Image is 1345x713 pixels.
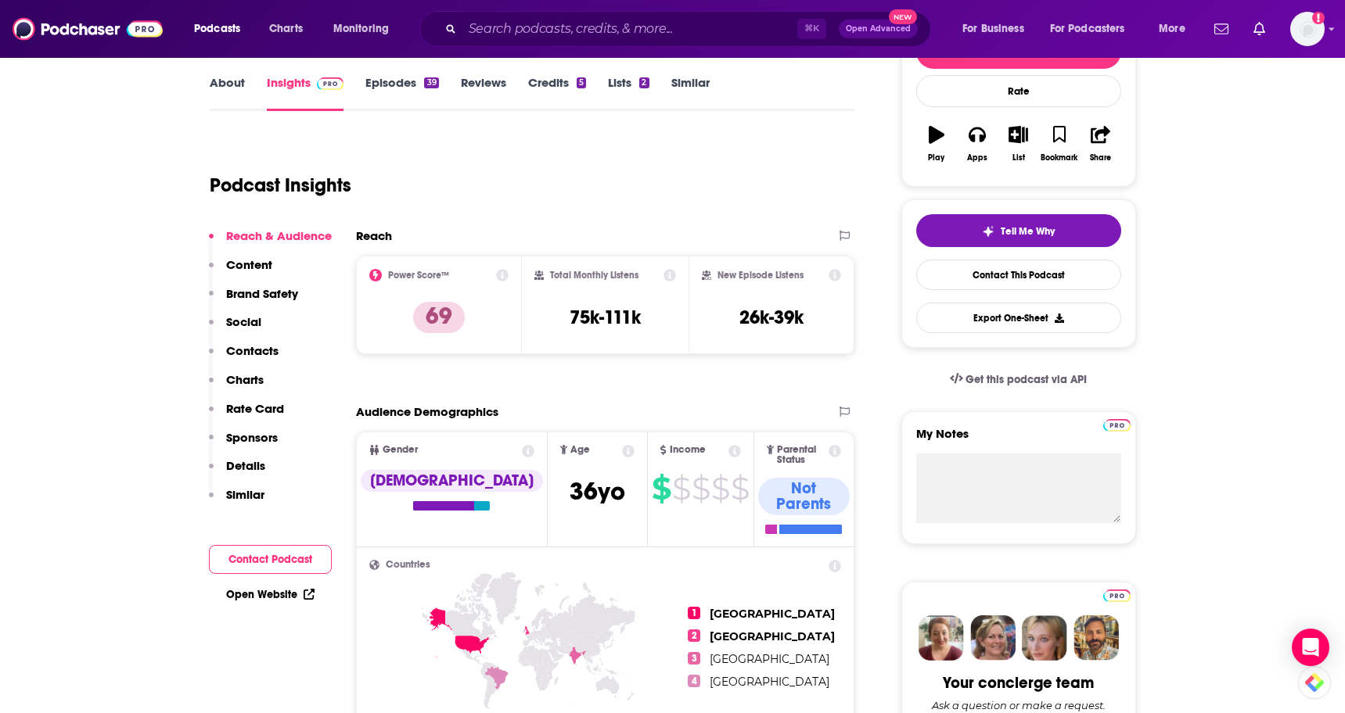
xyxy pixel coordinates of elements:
button: open menu [183,16,261,41]
span: Gender [383,445,418,455]
p: Content [226,257,272,272]
h2: Reach [356,228,392,243]
span: Age [570,445,590,455]
span: For Podcasters [1050,18,1125,40]
span: [GEOGRAPHIC_DATA] [710,607,835,621]
button: Bookmark [1039,116,1080,172]
svg: Add a profile image [1312,12,1325,24]
button: open menu [322,16,409,41]
h1: Podcast Insights [210,174,351,197]
button: Show profile menu [1290,12,1325,46]
h2: Power Score™ [388,270,449,281]
button: Apps [957,116,998,172]
h2: Audience Demographics [356,404,498,419]
button: Social [209,314,261,343]
p: Brand Safety [226,286,298,301]
span: Get this podcast via API [966,373,1087,386]
img: Podchaser Pro [1103,589,1131,602]
a: Episodes39 [365,75,438,111]
p: Rate Card [226,401,284,416]
button: Brand Safety [209,286,298,315]
a: Lists2 [608,75,649,111]
button: Play [916,116,957,172]
span: 2 [688,629,700,642]
button: Rate Card [209,401,284,430]
button: Content [209,257,272,286]
div: 39 [424,77,438,88]
span: Charts [269,18,303,40]
span: Logged in as zhopson [1290,12,1325,46]
span: 3 [688,652,700,665]
span: [GEOGRAPHIC_DATA] [710,629,835,643]
span: Podcasts [194,18,240,40]
span: Income [670,445,706,455]
p: Social [226,314,261,329]
h2: Total Monthly Listens [550,270,638,281]
button: Export One-Sheet [916,303,1121,333]
button: open menu [1040,16,1148,41]
div: Ask a question or make a request. [932,699,1106,711]
a: Open Website [226,588,315,601]
div: Your concierge team [943,673,1094,693]
div: List [1012,153,1025,163]
div: Play [928,153,944,163]
span: Countries [386,560,430,570]
div: 5 [577,77,586,88]
button: open menu [951,16,1044,41]
img: Jules Profile [1022,615,1067,661]
a: Show notifications dropdown [1247,16,1271,42]
button: Contacts [209,343,279,372]
input: Search podcasts, credits, & more... [462,16,797,41]
p: Sponsors [226,430,278,445]
img: Barbara Profile [970,615,1016,661]
span: $ [652,476,671,501]
span: 4 [688,675,700,687]
div: Apps [967,153,987,163]
label: My Notes [916,426,1121,453]
a: Get this podcast via API [937,360,1100,399]
div: Bookmark [1041,153,1077,163]
button: Share [1080,116,1120,172]
h3: 75k-111k [570,306,641,329]
button: tell me why sparkleTell Me Why [916,214,1121,247]
img: Podchaser - Follow, Share and Rate Podcasts [13,14,163,44]
span: Monitoring [333,18,389,40]
span: For Business [962,18,1024,40]
div: Search podcasts, credits, & more... [434,11,946,47]
img: Jon Profile [1073,615,1119,661]
span: New [889,9,917,24]
p: Similar [226,487,264,502]
p: Contacts [226,343,279,358]
a: Show notifications dropdown [1208,16,1235,42]
div: Share [1090,153,1111,163]
button: Details [209,458,265,487]
img: Podchaser Pro [1103,419,1131,432]
div: [DEMOGRAPHIC_DATA] [361,470,543,492]
span: [GEOGRAPHIC_DATA] [710,675,829,689]
a: Reviews [461,75,506,111]
h2: New Episode Listens [717,270,804,281]
button: open menu [1148,16,1205,41]
a: Contact This Podcast [916,260,1121,290]
span: $ [711,476,729,501]
a: Pro website [1103,587,1131,602]
div: Not Parents [758,478,851,515]
img: tell me why sparkle [982,225,994,238]
h3: 26k-39k [739,306,804,329]
a: InsightsPodchaser Pro [267,75,344,111]
span: $ [692,476,710,501]
button: Open AdvancedNew [839,20,918,38]
span: Tell Me Why [1001,225,1055,238]
a: Pro website [1103,417,1131,432]
span: $ [672,476,690,501]
span: 36 yo [570,476,625,507]
p: Details [226,458,265,473]
span: More [1159,18,1185,40]
span: Parental Status [777,445,826,465]
img: Podchaser Pro [317,77,344,90]
button: Charts [209,372,264,401]
button: Sponsors [209,430,278,459]
div: Open Intercom Messenger [1292,629,1329,666]
span: ⌘ K [797,19,826,39]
